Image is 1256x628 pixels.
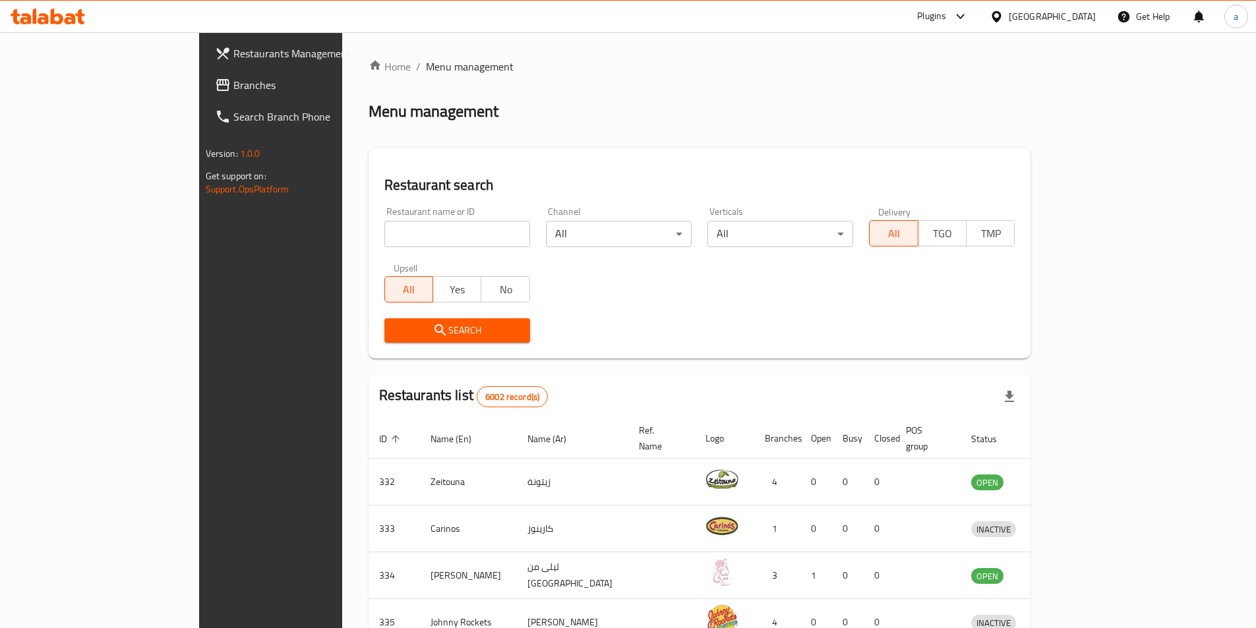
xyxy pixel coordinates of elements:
[420,505,517,552] td: Carinos
[707,221,853,247] div: All
[233,45,398,61] span: Restaurants Management
[394,263,418,272] label: Upsell
[972,224,1009,243] span: TMP
[369,59,1031,74] nav: breadcrumb
[800,505,832,552] td: 0
[384,221,530,247] input: Search for restaurant name or ID..
[477,391,547,403] span: 6002 record(s)
[527,431,583,447] span: Name (Ar)
[233,109,398,125] span: Search Branch Phone
[971,521,1016,537] div: INACTIVE
[906,422,945,454] span: POS group
[917,9,946,24] div: Plugins
[754,459,800,505] td: 4
[240,145,260,162] span: 1.0.0
[420,552,517,599] td: [PERSON_NAME]
[966,220,1015,246] button: TMP
[433,276,481,302] button: Yes
[971,568,1003,584] div: OPEN
[379,431,404,447] span: ID
[438,280,476,299] span: Yes
[832,505,864,552] td: 0
[517,505,628,552] td: كارينوز
[431,431,489,447] span: Name (En)
[878,207,911,216] label: Delivery
[832,459,864,505] td: 0
[864,552,895,599] td: 0
[233,77,398,93] span: Branches
[918,220,967,246] button: TGO
[754,552,800,599] td: 3
[754,505,800,552] td: 1
[754,418,800,459] th: Branches
[869,220,918,246] button: All
[864,459,895,505] td: 0
[971,569,1003,584] span: OPEN
[971,475,1003,490] span: OPEN
[800,459,832,505] td: 0
[546,221,692,247] div: All
[204,38,409,69] a: Restaurants Management
[864,505,895,552] td: 0
[420,459,517,505] td: Zeitouna
[384,175,1015,195] h2: Restaurant search
[994,381,1025,413] div: Export file
[875,224,912,243] span: All
[705,556,738,589] img: Leila Min Lebnan
[1009,9,1096,24] div: [GEOGRAPHIC_DATA]
[477,386,548,407] div: Total records count
[517,552,628,599] td: ليلى من [GEOGRAPHIC_DATA]
[395,322,520,339] span: Search
[924,224,961,243] span: TGO
[369,101,498,122] h2: Menu management
[416,59,421,74] li: /
[206,167,266,185] span: Get support on:
[1234,9,1238,24] span: a
[695,418,754,459] th: Logo
[206,145,238,162] span: Version:
[639,422,679,454] span: Ref. Name
[705,463,738,496] img: Zeitouna
[864,418,895,459] th: Closed
[971,431,1014,447] span: Status
[390,280,428,299] span: All
[517,459,628,505] td: زيتونة
[832,418,864,459] th: Busy
[487,280,524,299] span: No
[384,276,433,302] button: All
[204,101,409,132] a: Search Branch Phone
[379,385,549,407] h2: Restaurants list
[832,552,864,599] td: 0
[426,59,514,74] span: Menu management
[204,69,409,101] a: Branches
[481,276,529,302] button: No
[705,509,738,542] img: Carinos
[800,418,832,459] th: Open
[971,522,1016,537] span: INACTIVE
[206,181,289,198] a: Support.OpsPlatform
[384,318,530,343] button: Search
[800,552,832,599] td: 1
